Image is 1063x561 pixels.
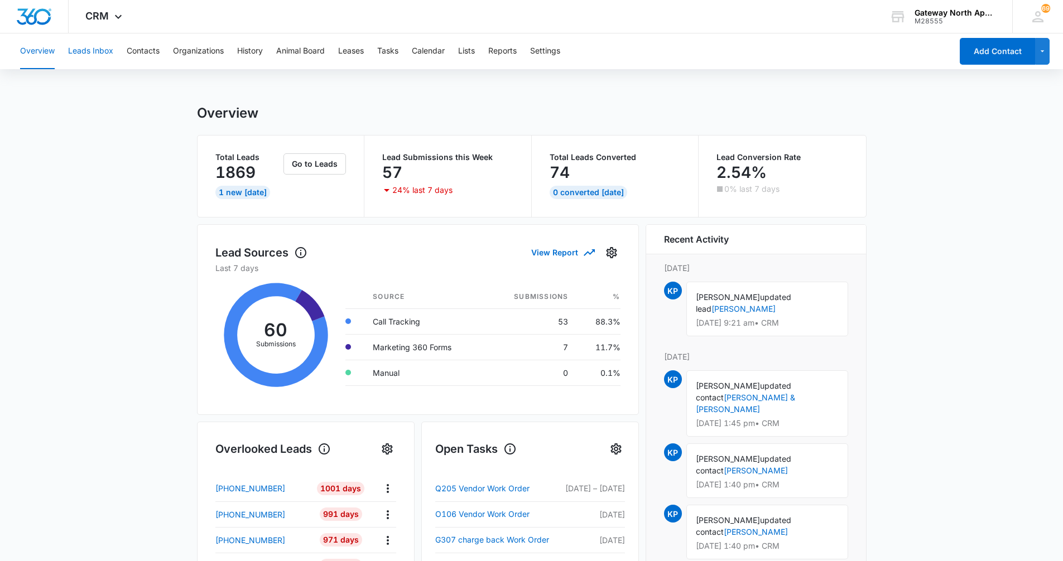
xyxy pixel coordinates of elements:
a: [PHONE_NUMBER] [215,534,309,546]
p: 2.54% [716,163,767,181]
p: Total Leads Converted [550,153,681,161]
button: Overview [20,33,55,69]
span: KP [664,505,682,523]
a: [PHONE_NUMBER] [215,482,309,494]
div: account name [915,8,996,17]
a: G307 charge back Work Order [435,533,560,547]
p: 57 [382,163,402,181]
span: [PERSON_NAME] [696,381,760,390]
p: [PHONE_NUMBER] [215,509,285,520]
div: 971 Days [320,533,362,547]
a: Q205 Vendor Work Order [435,482,560,495]
button: Settings [607,440,625,458]
p: Lead Conversion Rate [716,153,848,161]
td: 0 [486,360,577,385]
span: KP [664,282,682,299]
p: Last 7 days [215,262,621,274]
div: 1 New [DATE] [215,186,270,199]
p: [DATE] [664,262,848,274]
button: Organizations [173,33,224,69]
button: Contacts [127,33,160,69]
a: [PHONE_NUMBER] [215,509,309,520]
div: 991 Days [320,507,362,521]
button: Tasks [377,33,398,69]
th: Submissions [486,285,577,309]
p: [DATE] 1:40 pm • CRM [696,481,839,489]
button: Actions [379,531,396,549]
a: [PERSON_NAME] [724,527,788,536]
h1: Overlooked Leads [215,441,331,457]
button: Actions [379,506,396,523]
a: [PERSON_NAME] [711,304,776,313]
p: Lead Submissions this Week [382,153,513,161]
td: 53 [486,308,577,334]
p: Total Leads [215,153,282,161]
button: Add Contact [960,38,1035,65]
h1: Overview [197,105,258,122]
button: Lists [458,33,475,69]
a: Go to Leads [283,159,346,168]
p: [PHONE_NUMBER] [215,534,285,546]
p: [DATE] [664,351,848,362]
button: Leads Inbox [68,33,113,69]
button: Go to Leads [283,153,346,175]
span: [PERSON_NAME] [696,454,760,463]
th: % [577,285,620,309]
td: Marketing 360 Forms [364,334,486,360]
h6: Recent Activity [664,233,729,246]
span: [PERSON_NAME] [696,515,760,525]
button: View Report [531,243,594,262]
p: [DATE] [560,509,625,520]
td: Manual [364,360,486,385]
span: KP [664,443,682,461]
span: 69 [1041,4,1050,13]
span: CRM [85,10,109,22]
h1: Lead Sources [215,244,307,261]
div: 0 Converted [DATE] [550,186,627,199]
th: Source [364,285,486,309]
td: 7 [486,334,577,360]
p: [DATE] 1:45 pm • CRM [696,419,839,427]
p: [DATE] 1:40 pm • CRM [696,542,839,550]
p: [DATE] 9:21 am • CRM [696,319,839,327]
div: account id [915,17,996,25]
p: 0% last 7 days [724,185,780,193]
a: [PERSON_NAME] [724,466,788,475]
button: Animal Board [276,33,325,69]
button: Settings [603,244,621,262]
p: 1869 [215,163,256,181]
button: History [237,33,263,69]
a: [PERSON_NAME] & [PERSON_NAME] [696,393,795,414]
td: Call Tracking [364,308,486,334]
td: 11.7% [577,334,620,360]
button: Reports [488,33,517,69]
div: 1001 Days [317,482,364,495]
button: Leases [338,33,364,69]
span: KP [664,370,682,388]
td: 0.1% [577,360,620,385]
div: notifications count [1041,4,1050,13]
p: [DATE] – [DATE] [560,482,625,494]
p: [DATE] [560,534,625,546]
p: [PHONE_NUMBER] [215,482,285,494]
button: Settings [378,440,396,458]
button: Calendar [412,33,445,69]
h1: Open Tasks [435,441,517,457]
button: Settings [530,33,560,69]
p: 24% last 7 days [392,186,453,194]
button: Actions [379,480,396,497]
span: [PERSON_NAME] [696,292,760,302]
td: 88.3% [577,308,620,334]
a: O106 Vendor Work Order [435,507,560,521]
p: 74 [550,163,570,181]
